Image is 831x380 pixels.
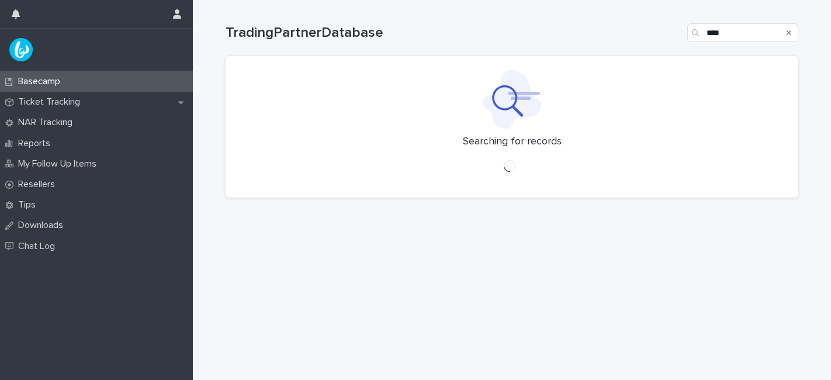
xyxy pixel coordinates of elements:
h1: TradingPartnerDatabase [226,25,683,42]
p: Ticket Tracking [13,96,89,108]
p: Basecamp [13,76,70,87]
p: NAR Tracking [13,117,82,128]
input: Search [687,23,798,42]
p: Tips [13,199,45,210]
p: Downloads [13,220,72,231]
p: Chat Log [13,241,64,252]
p: Resellers [13,179,64,190]
p: My Follow Up Items [13,158,106,170]
p: Reports [13,138,60,149]
p: Searching for records [463,136,562,148]
img: UPKZpZA3RCu7zcH4nw8l [9,38,33,61]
